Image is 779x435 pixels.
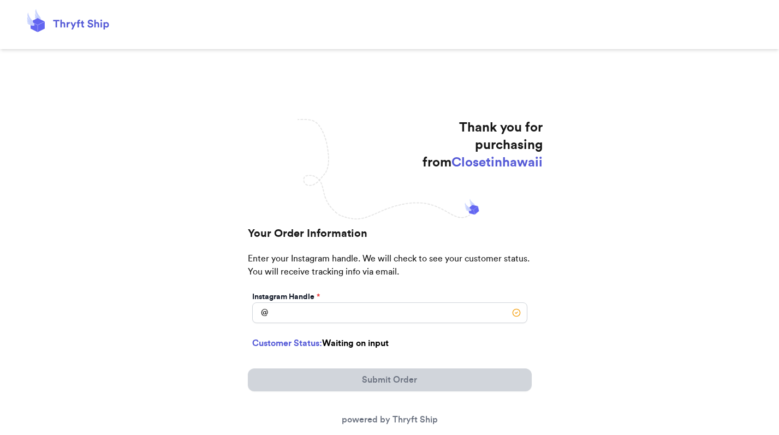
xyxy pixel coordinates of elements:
[248,368,532,391] button: Submit Order
[252,291,320,302] label: Instagram Handle
[342,415,438,424] a: powered by Thryft Ship
[248,252,532,289] p: Enter your Instagram handle. We will check to see your customer status. You will receive tracking...
[252,339,322,348] span: Customer Status:
[420,119,543,171] h1: Thank you for purchasing from
[451,156,543,169] span: Closetinhawaii
[322,339,389,348] span: Waiting on input
[248,226,532,252] h2: Your Order Information
[252,302,268,323] div: @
